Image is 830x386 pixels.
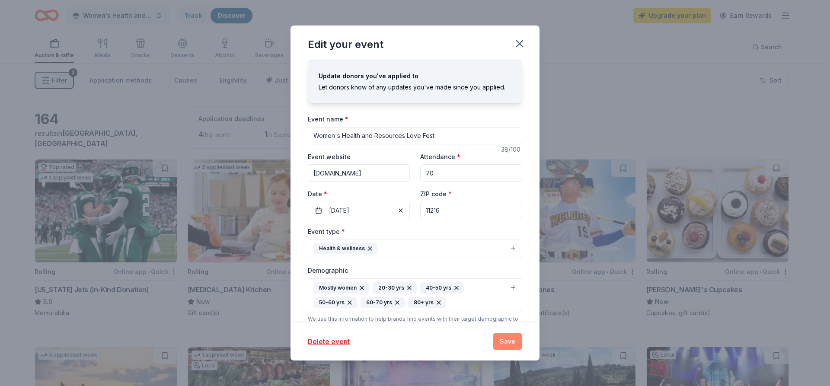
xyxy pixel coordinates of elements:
div: 20-30 yrs [373,282,417,293]
label: Attendance [420,153,460,161]
label: Demographic [308,266,348,275]
button: [DATE] [308,202,410,219]
div: Let donors know of any updates you've made since you applied. [319,82,511,93]
button: Save [493,333,522,350]
input: 20 [420,164,522,182]
button: Health & wellness [308,239,522,258]
label: ZIP code [420,190,452,198]
div: 38 /100 [501,144,522,155]
input: Spring Fundraiser [308,127,522,144]
div: Edit your event [308,38,383,51]
div: 60-70 yrs [361,297,405,308]
div: Health & wellness [313,243,377,254]
div: Mostly women [313,282,369,293]
div: 50-60 yrs [313,297,357,308]
div: 80+ yrs [408,297,446,308]
button: Delete event [308,336,350,347]
div: Update donors you've applied to [319,71,511,81]
div: 40-50 yrs [420,282,464,293]
label: Event name [308,115,348,124]
label: Event type [308,227,345,236]
button: Mostly women20-30 yrs40-50 yrs50-60 yrs60-70 yrs80+ yrs [308,278,522,312]
label: Date [308,190,410,198]
input: 12345 (U.S. only) [420,202,522,219]
input: https://www... [308,164,410,182]
div: We use this information to help brands find events with their target demographic to sponsor their... [308,316,522,329]
label: Event website [308,153,351,161]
